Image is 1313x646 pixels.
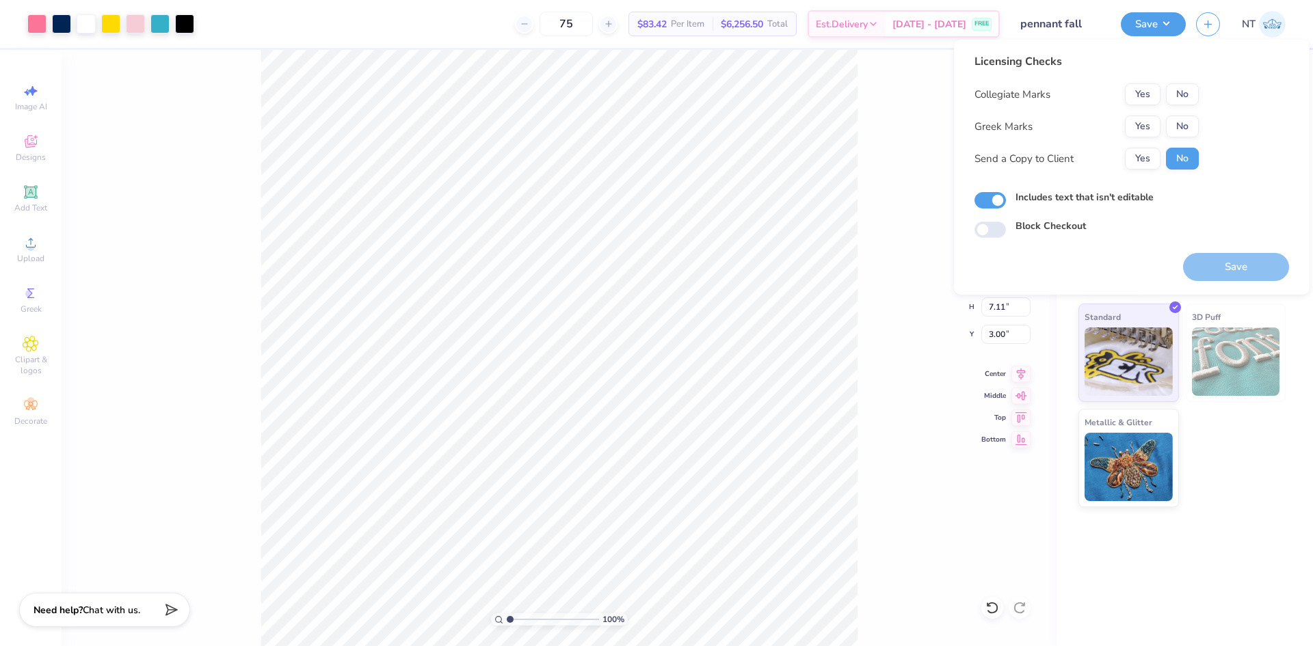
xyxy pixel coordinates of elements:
img: Metallic & Glitter [1085,433,1173,501]
button: Yes [1125,116,1161,137]
button: No [1166,83,1199,105]
span: $83.42 [637,17,667,31]
span: Metallic & Glitter [1085,415,1152,429]
span: Total [767,17,788,31]
div: Greek Marks [974,119,1033,135]
strong: Need help? [34,604,83,617]
img: Standard [1085,327,1173,396]
span: Image AI [15,101,47,112]
span: Add Text [14,202,47,213]
input: Untitled Design [1010,10,1111,38]
label: Includes text that isn't editable [1016,190,1154,204]
span: Middle [981,391,1006,401]
span: Standard [1085,310,1121,324]
span: Decorate [14,416,47,427]
button: No [1166,116,1199,137]
span: Chat with us. [83,604,140,617]
span: Per Item [671,17,704,31]
span: FREE [974,19,989,29]
img: Nestor Talens [1259,11,1286,38]
div: Send a Copy to Client [974,151,1074,167]
button: Yes [1125,148,1161,170]
span: NT [1242,16,1256,32]
span: 3D Puff [1192,310,1221,324]
input: – – [540,12,593,36]
div: Collegiate Marks [974,87,1050,103]
span: Upload [17,253,44,264]
img: 3D Puff [1192,327,1280,396]
button: No [1166,148,1199,170]
span: Bottom [981,435,1006,444]
span: [DATE] - [DATE] [892,17,966,31]
a: NT [1242,11,1286,38]
span: 100 % [602,613,624,625]
span: Center [981,369,1006,379]
span: $6,256.50 [721,17,763,31]
span: Top [981,413,1006,422]
span: Est. Delivery [816,17,868,31]
button: Save [1121,12,1186,36]
span: Greek [21,304,42,314]
button: Yes [1125,83,1161,105]
div: Licensing Checks [974,53,1199,70]
span: Designs [16,152,46,163]
label: Block Checkout [1016,219,1086,233]
span: Clipart & logos [7,354,55,376]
